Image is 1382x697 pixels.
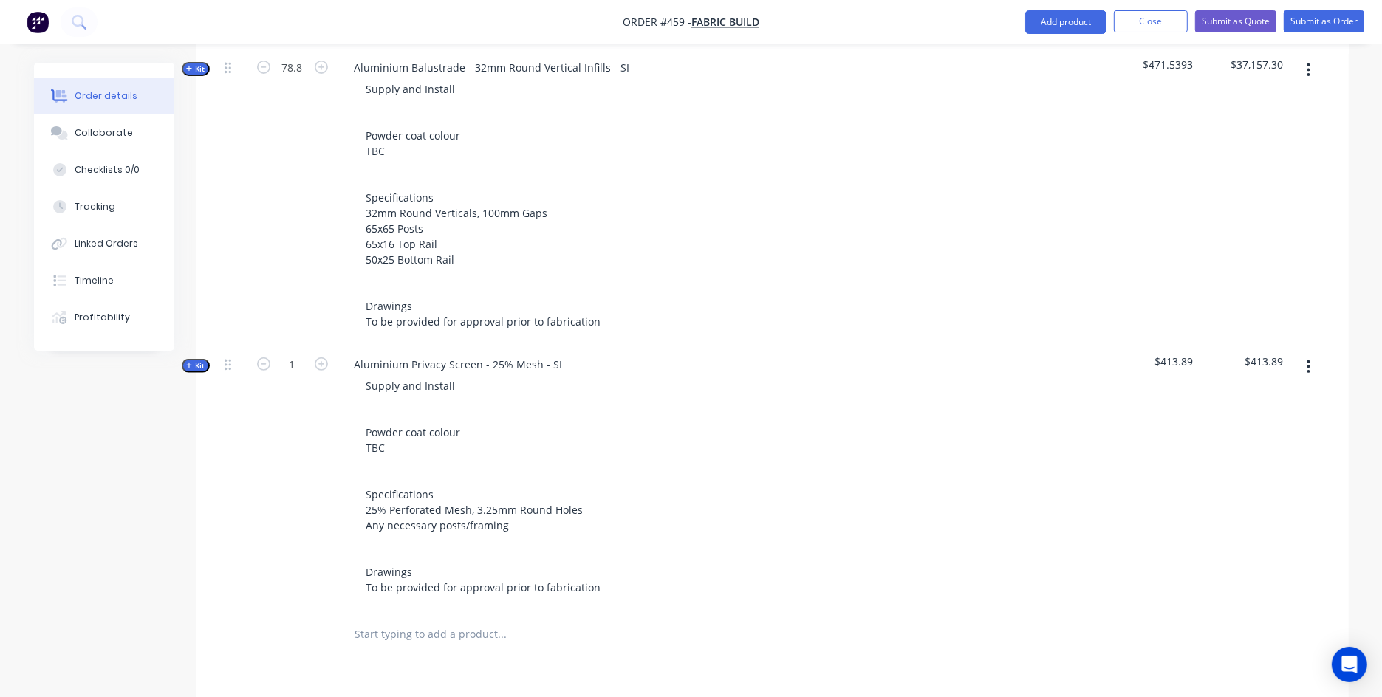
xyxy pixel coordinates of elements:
[75,274,114,287] div: Timeline
[75,163,140,176] div: Checklists 0/0
[1115,57,1194,72] span: $471.5393
[75,89,137,103] div: Order details
[1114,10,1188,32] button: Close
[182,62,210,76] button: Kit
[34,262,174,299] button: Timeline
[343,354,575,375] div: Aluminium Privacy Screen - 25% Mesh - SI
[1195,10,1276,32] button: Submit as Quote
[1025,10,1106,34] button: Add product
[34,225,174,262] button: Linked Orders
[75,200,115,213] div: Tracking
[34,299,174,336] button: Profitability
[34,114,174,151] button: Collaborate
[75,311,130,324] div: Profitability
[1205,354,1284,369] span: $413.89
[343,57,642,78] div: Aluminium Balustrade - 32mm Round Vertical Infills - SI
[1284,10,1364,32] button: Submit as Order
[186,63,205,75] span: Kit
[1115,354,1194,369] span: $413.89
[1332,647,1367,682] div: Open Intercom Messenger
[623,16,691,30] span: Order #459 -
[186,360,205,371] span: Kit
[1205,57,1284,72] span: $37,157.30
[355,78,613,332] div: Supply and Install Powder coat colour TBC Specifications 32mm Round Verticals, 100mm Gaps 65x65 P...
[182,359,210,373] button: Kit
[355,375,613,598] div: Supply and Install Powder coat colour TBC Specifications 25% Perforated Mesh, 3.25mm Round Holes ...
[34,151,174,188] button: Checklists 0/0
[34,188,174,225] button: Tracking
[355,619,650,649] input: Start typing to add a product...
[34,78,174,114] button: Order details
[27,11,49,33] img: Factory
[75,237,138,250] div: Linked Orders
[691,16,759,30] a: Fabric Build
[75,126,133,140] div: Collaborate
